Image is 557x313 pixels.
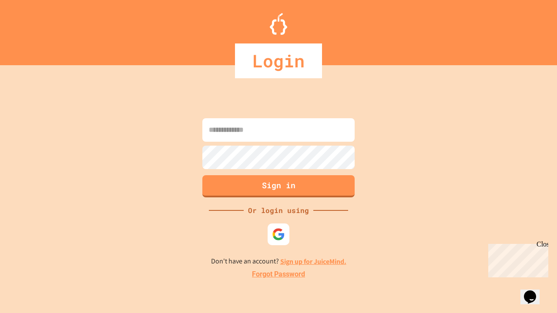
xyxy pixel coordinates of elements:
img: Logo.svg [270,13,287,35]
iframe: chat widget [485,240,548,277]
div: Login [235,43,322,78]
button: Sign in [202,175,355,197]
div: Or login using [244,205,313,216]
p: Don't have an account? [211,256,346,267]
a: Sign up for JuiceMind. [280,257,346,266]
div: Chat with us now!Close [3,3,60,55]
img: google-icon.svg [272,228,285,241]
a: Forgot Password [252,269,305,280]
iframe: chat widget [520,278,548,304]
